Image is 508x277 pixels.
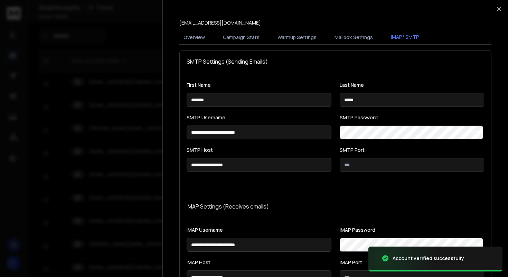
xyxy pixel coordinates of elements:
[187,228,331,232] label: IMAP Username
[393,255,464,262] div: Account verified successfully
[340,148,485,153] label: SMTP Port
[330,30,377,45] button: Mailbox Settings
[187,260,331,265] label: IMAP Host
[340,228,485,232] label: IMAP Password
[340,115,485,120] label: SMTP Password
[387,29,423,45] button: IMAP/ SMTP
[187,83,331,87] label: First Name
[187,148,331,153] label: SMTP Host
[340,260,485,265] label: IMAP Port
[187,115,331,120] label: SMTP Username
[179,19,261,26] p: [EMAIL_ADDRESS][DOMAIN_NAME]
[187,202,484,211] p: IMAP Settings (Receives emails)
[273,30,321,45] button: Warmup Settings
[187,57,484,66] h1: SMTP Settings (Sending Emails)
[219,30,264,45] button: Campaign Stats
[179,30,209,45] button: Overview
[340,83,485,87] label: Last Name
